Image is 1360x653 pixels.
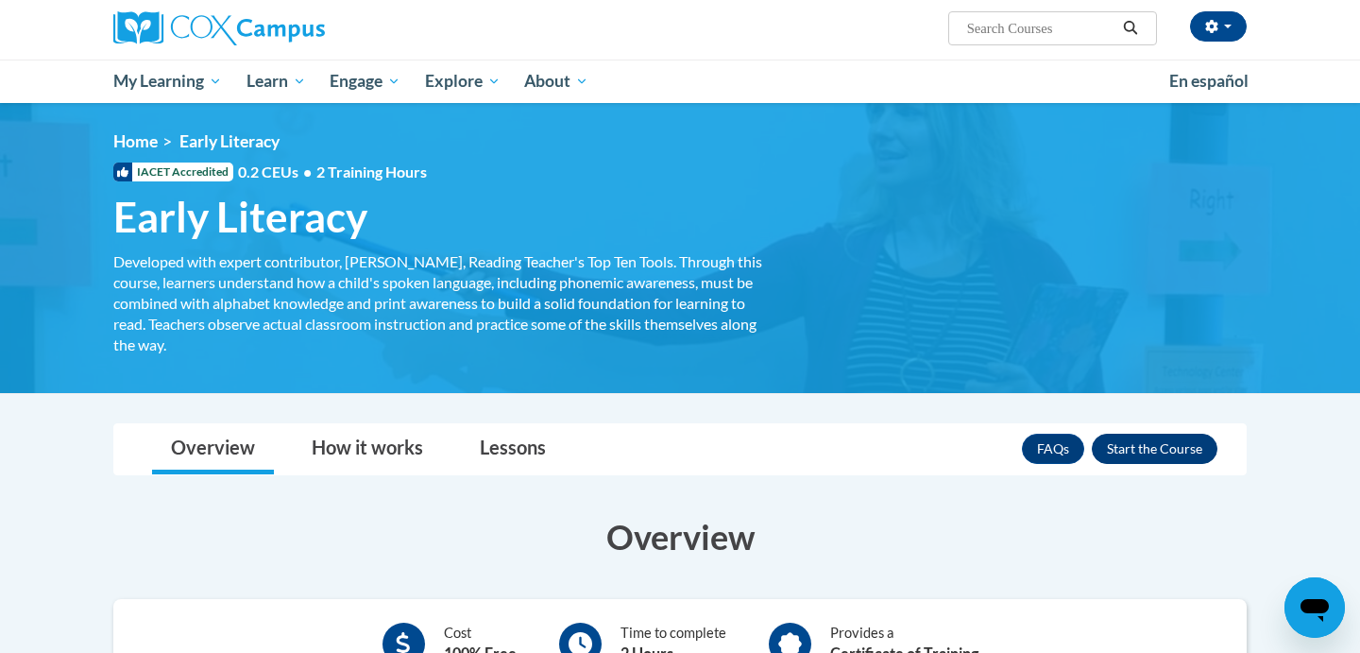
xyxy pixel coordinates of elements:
[113,70,222,93] span: My Learning
[425,70,501,93] span: Explore
[1190,11,1247,42] button: Account Settings
[1116,17,1145,40] button: Search
[101,60,234,103] a: My Learning
[461,424,565,474] a: Lessons
[179,131,280,151] span: Early Literacy
[238,162,427,182] span: 0.2 CEUs
[113,131,158,151] a: Home
[524,70,588,93] span: About
[330,70,400,93] span: Engage
[113,251,765,355] div: Developed with expert contributor, [PERSON_NAME], Reading Teacher's Top Ten Tools. Through this c...
[113,11,472,45] a: Cox Campus
[152,424,274,474] a: Overview
[246,70,306,93] span: Learn
[1157,61,1261,101] a: En español
[293,424,442,474] a: How it works
[234,60,318,103] a: Learn
[113,192,367,242] span: Early Literacy
[1022,434,1084,464] a: FAQs
[1169,71,1249,91] span: En español
[1284,577,1345,638] iframe: Button to launch messaging window
[965,17,1116,40] input: Search Courses
[316,163,427,180] span: 2 Training Hours
[113,163,233,181] span: IACET Accredited
[303,163,312,180] span: •
[413,60,513,103] a: Explore
[113,11,325,45] img: Cox Campus
[317,60,413,103] a: Engage
[85,60,1275,103] div: Main menu
[1092,434,1217,464] button: Enroll
[113,513,1247,560] h3: Overview
[513,60,602,103] a: About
